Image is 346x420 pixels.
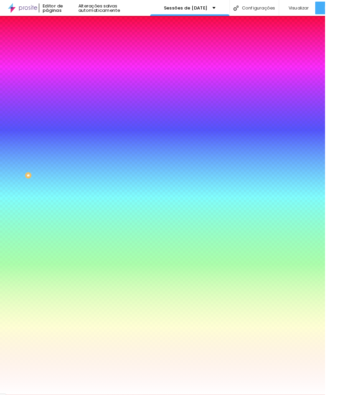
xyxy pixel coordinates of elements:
button: Visualizar [297,2,336,15]
span: Visualizar [307,6,329,11]
div: Alterações salvas automaticamente [83,4,160,13]
p: Sessões de [DATE] [175,6,221,11]
img: Icone [248,6,254,11]
div: Editor de páginas [41,4,83,13]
